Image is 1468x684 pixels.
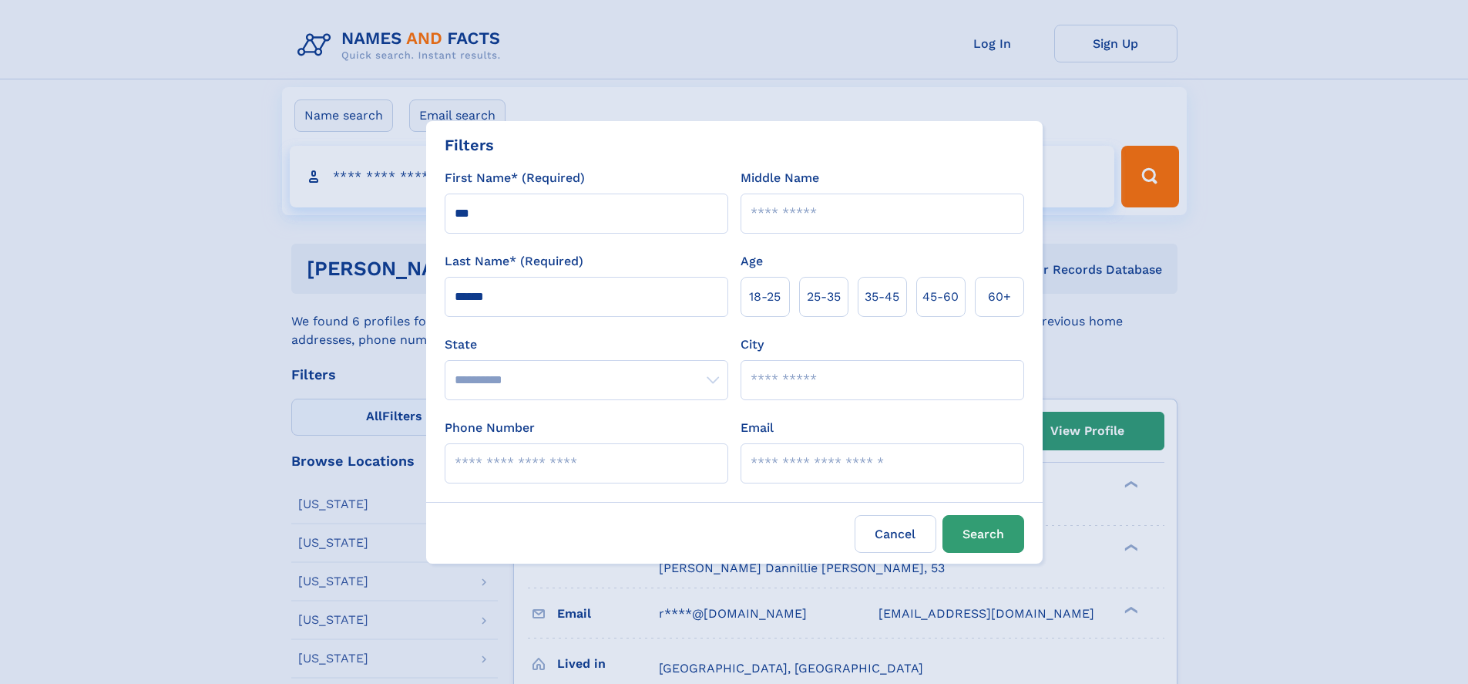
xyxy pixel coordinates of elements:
label: Middle Name [741,169,819,187]
button: Search [942,515,1024,553]
label: Age [741,252,763,271]
label: State [445,335,728,354]
label: Email [741,419,774,437]
label: Last Name* (Required) [445,252,583,271]
span: 18‑25 [749,288,781,306]
span: 45‑60 [922,288,959,306]
label: First Name* (Required) [445,169,585,187]
label: Cancel [855,515,936,553]
div: Filters [445,133,494,157]
label: Phone Number [445,419,535,437]
span: 60+ [988,288,1011,306]
span: 25‑35 [807,288,841,306]
label: City [741,335,764,354]
span: 35‑45 [865,288,899,306]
